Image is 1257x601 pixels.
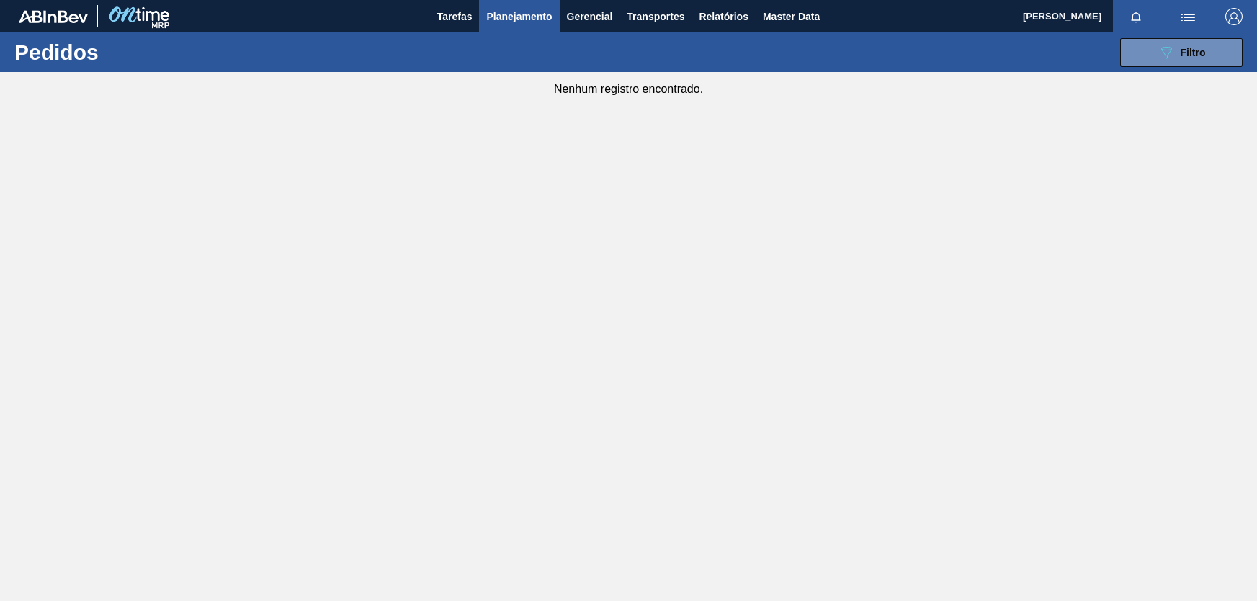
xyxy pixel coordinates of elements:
button: Notificações [1113,6,1159,27]
button: Filtro [1120,38,1243,67]
span: Master Data [763,8,820,25]
span: Transportes [627,8,684,25]
h1: Pedidos [14,44,226,60]
img: TNhmsLtSVTkK8tSr43FrP2fwEKptu5GPRR3wAAAABJRU5ErkJggg== [19,10,88,23]
span: Relatórios [699,8,748,25]
span: Tarefas [437,8,473,25]
span: Gerencial [567,8,613,25]
span: Planejamento [486,8,552,25]
img: userActions [1179,8,1196,25]
span: Filtro [1181,47,1206,58]
img: Logout [1225,8,1243,25]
